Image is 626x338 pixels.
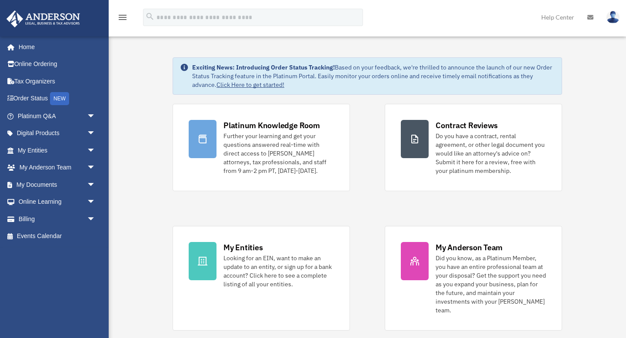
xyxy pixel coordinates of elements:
a: Platinum Q&Aarrow_drop_down [6,107,109,125]
i: menu [117,12,128,23]
a: Digital Productsarrow_drop_down [6,125,109,142]
a: menu [117,15,128,23]
i: search [145,12,155,21]
a: My Entitiesarrow_drop_down [6,142,109,159]
a: Contract Reviews Do you have a contract, rental agreement, or other legal document you would like... [385,104,562,191]
span: arrow_drop_down [87,125,104,142]
strong: Exciting News: Introducing Order Status Tracking! [192,63,335,71]
div: Did you know, as a Platinum Member, you have an entire professional team at your disposal? Get th... [436,254,546,315]
span: arrow_drop_down [87,193,104,211]
div: My Entities [223,242,263,253]
a: My Anderson Teamarrow_drop_down [6,159,109,176]
a: Tax Organizers [6,73,109,90]
div: Contract Reviews [436,120,498,131]
div: My Anderson Team [436,242,503,253]
a: My Entities Looking for an EIN, want to make an update to an entity, or sign up for a bank accoun... [173,226,350,331]
span: arrow_drop_down [87,159,104,177]
a: Click Here to get started! [216,81,284,89]
a: Online Learningarrow_drop_down [6,193,109,211]
div: NEW [50,92,69,105]
span: arrow_drop_down [87,176,104,194]
div: Further your learning and get your questions answered real-time with direct access to [PERSON_NAM... [223,132,334,175]
a: My Anderson Team Did you know, as a Platinum Member, you have an entire professional team at your... [385,226,562,331]
div: Based on your feedback, we're thrilled to announce the launch of our new Order Status Tracking fe... [192,63,555,89]
div: Looking for an EIN, want to make an update to an entity, or sign up for a bank account? Click her... [223,254,334,288]
a: Online Ordering [6,56,109,73]
a: Events Calendar [6,228,109,245]
span: arrow_drop_down [87,210,104,228]
a: Home [6,38,104,56]
span: arrow_drop_down [87,107,104,125]
span: arrow_drop_down [87,142,104,159]
a: Billingarrow_drop_down [6,210,109,228]
img: User Pic [606,11,619,23]
div: Platinum Knowledge Room [223,120,320,131]
a: Order StatusNEW [6,90,109,108]
a: My Documentsarrow_drop_down [6,176,109,193]
a: Platinum Knowledge Room Further your learning and get your questions answered real-time with dire... [173,104,350,191]
img: Anderson Advisors Platinum Portal [4,10,83,27]
div: Do you have a contract, rental agreement, or other legal document you would like an attorney's ad... [436,132,546,175]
